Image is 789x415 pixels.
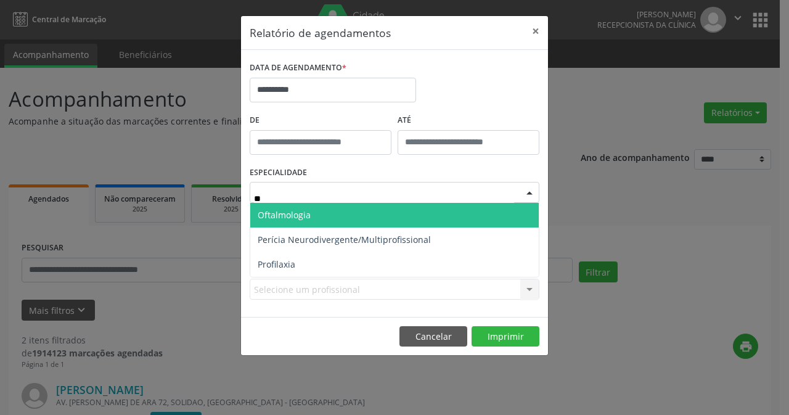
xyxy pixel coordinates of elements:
label: DATA DE AGENDAMENTO [250,59,346,78]
label: ATÉ [398,111,539,130]
button: Cancelar [399,326,467,347]
h5: Relatório de agendamentos [250,25,391,41]
span: Perícia Neurodivergente/Multiprofissional [258,234,431,245]
label: De [250,111,391,130]
button: Close [523,16,548,46]
button: Imprimir [472,326,539,347]
label: ESPECIALIDADE [250,163,307,183]
span: Profilaxia [258,258,295,270]
span: Oftalmologia [258,209,311,221]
